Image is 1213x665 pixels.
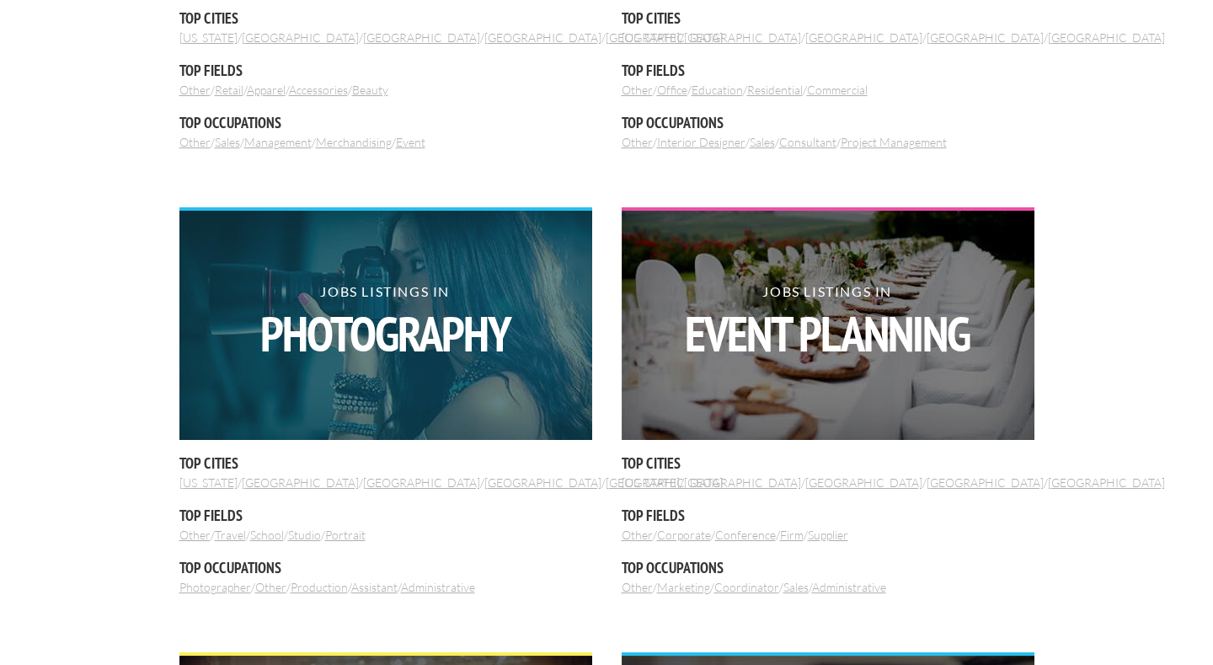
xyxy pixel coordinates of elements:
a: Merchandising [316,135,392,149]
a: Supplier [808,528,848,542]
a: Assistant [351,580,398,594]
a: Event [396,135,425,149]
a: [GEOGRAPHIC_DATA] [805,30,922,45]
a: [GEOGRAPHIC_DATA] [684,475,801,490]
a: Education [692,83,743,97]
a: Studio [288,528,321,542]
a: Consultant [779,135,836,149]
a: Accessories [289,83,348,97]
a: Office [657,83,687,97]
h5: Top Cities [179,453,592,474]
a: Management [244,135,312,149]
a: [GEOGRAPHIC_DATA] [805,475,922,490]
img: tan girl with dark hair holding a large camera and taking a picture [179,211,592,440]
a: [US_STATE] [179,30,238,45]
a: [GEOGRAPHIC_DATA] [242,475,359,490]
a: Sales [750,135,775,149]
a: [US_STATE] [622,475,680,490]
a: Residential [747,83,803,97]
a: [GEOGRAPHIC_DATA] [242,30,359,45]
a: [GEOGRAPHIC_DATA] [927,475,1044,490]
h5: Top Fields [622,60,1034,81]
a: Conference [715,528,776,542]
a: Marketing [657,580,710,594]
a: Travel [215,528,246,542]
a: Other [179,83,211,97]
a: School [250,528,284,542]
h5: Top Occupations [179,557,592,578]
h5: Top Occupations [622,112,1034,133]
a: [GEOGRAPHIC_DATA] [484,475,601,490]
a: Sales [215,135,240,149]
a: [US_STATE] [622,30,680,45]
a: Jobs Listings inPhotography [179,207,592,440]
a: [GEOGRAPHIC_DATA] [1048,475,1165,490]
a: Portrait [325,528,366,542]
a: [GEOGRAPHIC_DATA] [606,475,723,490]
a: Jobs Listings inEvent Planning [622,207,1034,440]
a: Administrative [812,580,886,594]
a: Apparel [247,83,286,97]
a: Firm [780,528,804,542]
a: Other [622,528,653,542]
a: Other [622,83,653,97]
a: Photographer [179,580,251,594]
h5: Top Cities [622,453,1034,474]
a: Beauty [352,83,388,97]
a: [GEOGRAPHIC_DATA] [606,30,723,45]
a: [US_STATE] [179,475,238,490]
a: [GEOGRAPHIC_DATA] [484,30,601,45]
a: Coordinator [714,580,779,594]
a: Corporate [657,528,711,542]
h5: Top Occupations [179,112,592,133]
a: Project Management [841,135,947,149]
h5: Top Fields [179,505,592,526]
a: [GEOGRAPHIC_DATA] [927,30,1044,45]
a: Interior Designer [657,135,745,149]
h5: Top Fields [622,505,1034,526]
a: Retail [215,83,243,97]
strong: Event Planning [621,309,1034,358]
div: / / / / / / / / / / / / [622,207,1034,595]
a: [GEOGRAPHIC_DATA] [1048,30,1165,45]
strong: Photography [179,309,591,358]
h2: Jobs Listings in [179,285,591,358]
a: Other [622,135,653,149]
a: [GEOGRAPHIC_DATA] [684,30,801,45]
a: Other [179,528,211,542]
h5: Top Cities [179,8,592,29]
a: Other [255,580,286,594]
div: / / / / / / / / / / / / [179,207,592,595]
a: Other [622,580,653,594]
h5: Top Fields [179,60,592,81]
a: [GEOGRAPHIC_DATA] [363,475,480,490]
a: Sales [783,580,809,594]
a: [GEOGRAPHIC_DATA] [363,30,480,45]
a: Administrative [401,580,475,594]
a: Production [291,580,348,594]
h5: Top Occupations [622,557,1034,578]
a: Commercial [807,83,868,97]
img: event planning photo of long white table with white chairs and place settings [622,211,1034,440]
h2: Jobs Listings in [621,285,1034,358]
h5: Top Cities [622,8,1034,29]
a: Other [179,135,211,149]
